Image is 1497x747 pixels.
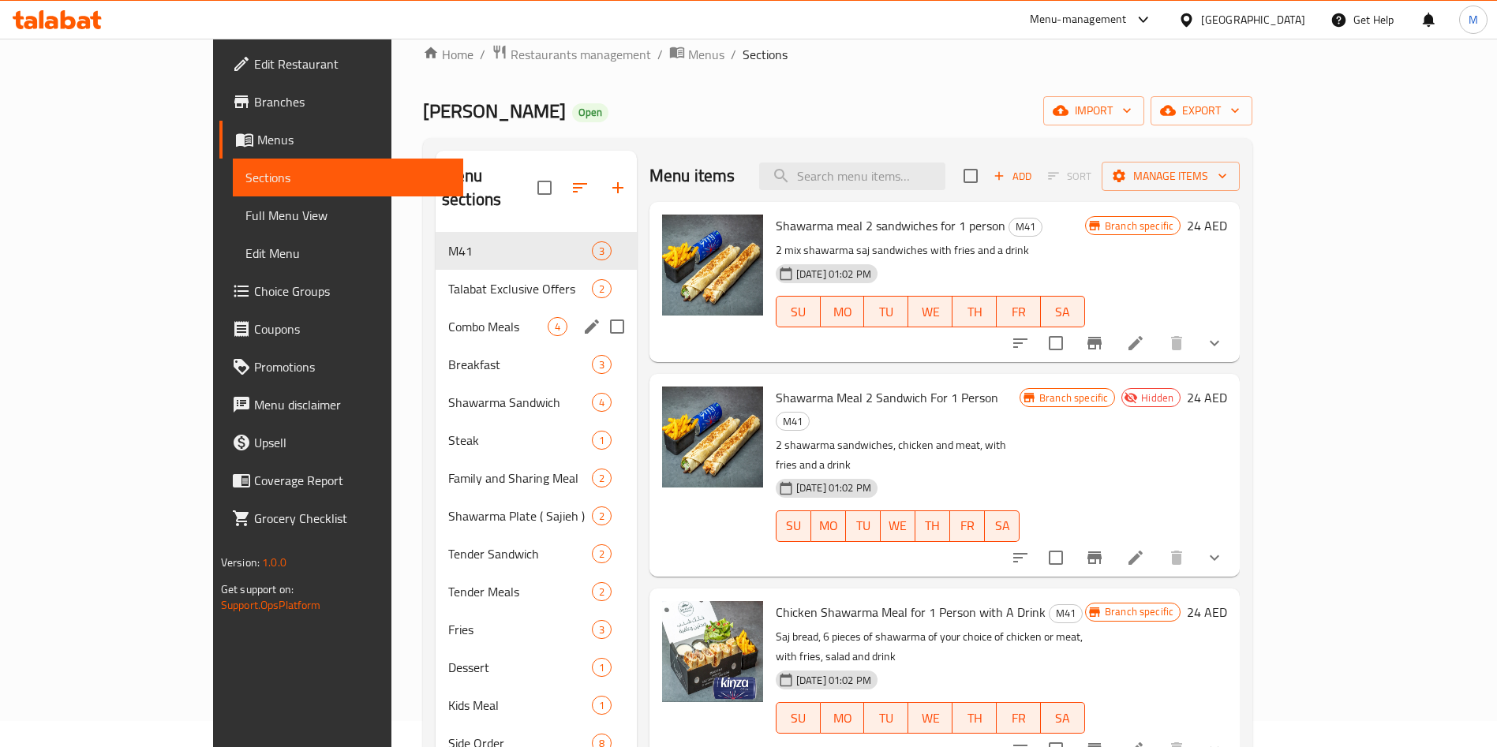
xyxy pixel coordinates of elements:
[593,547,611,562] span: 2
[436,611,637,648] div: Fries3
[1003,301,1035,323] span: FR
[1135,390,1180,405] span: Hidden
[959,301,990,323] span: TH
[593,622,611,637] span: 3
[219,121,463,159] a: Menus
[997,296,1041,327] button: FR
[254,357,451,376] span: Promotions
[593,660,611,675] span: 1
[915,707,946,730] span: WE
[448,469,592,487] span: Family and Sharing Meal
[864,702,908,734] button: TU
[245,244,451,263] span: Edit Menu
[688,45,724,64] span: Menus
[1114,166,1227,186] span: Manage items
[528,171,561,204] span: Select all sections
[776,510,811,542] button: SU
[1050,604,1082,622] span: M41
[436,383,637,421] div: Shawarma Sandwich4
[580,315,604,338] button: edit
[776,435,1020,475] p: 2 shawarma sandwiches, chicken and meat, with fries and a drink
[511,45,651,64] span: Restaurants management
[436,497,637,535] div: Shawarma Plate ( Sajieh )2
[448,279,592,298] div: Talabat Exclusive Offers
[1469,11,1478,28] span: M
[864,296,908,327] button: TU
[1158,324,1196,362] button: delete
[783,514,805,537] span: SU
[448,620,592,639] div: Fries
[592,431,612,450] div: items
[436,270,637,308] div: Talabat Exclusive Offers2
[221,595,321,615] a: Support.OpsPlatform
[1196,324,1233,362] button: show more
[221,552,260,573] span: Version:
[219,310,463,348] a: Coupons
[776,386,998,409] span: Shawarma Meal 2 Sandwich For 1 Person
[827,707,859,730] span: MO
[1009,218,1042,237] div: M41
[592,582,612,601] div: items
[448,582,592,601] span: Tender Meals
[846,510,881,542] button: TU
[448,506,592,525] span: Shawarma Plate ( Sajieh )
[662,215,763,316] img: Shawarma meal 2 sandwiches for 1 person
[1187,215,1227,237] h6: 24 AED
[776,600,1046,624] span: Chicken Shawarma Meal for 1 Person with A Drink
[991,167,1034,185] span: Add
[448,431,592,450] span: Steak
[1009,218,1042,236] span: M41
[1205,334,1224,353] svg: Show Choices
[254,509,451,528] span: Grocery Checklist
[219,83,463,121] a: Branches
[254,92,451,111] span: Branches
[572,106,608,119] span: Open
[776,241,1085,260] p: 2 mix shawarma saj sandwiches with fries and a drink
[492,44,651,65] a: Restaurants management
[219,499,463,537] a: Grocery Checklist
[436,648,637,686] div: Dessert1
[743,45,788,64] span: Sections
[1039,327,1072,360] span: Select to update
[818,514,840,537] span: MO
[254,471,451,490] span: Coverage Report
[870,707,902,730] span: TU
[987,164,1038,189] button: Add
[254,282,451,301] span: Choice Groups
[448,696,592,715] div: Kids Meal
[776,412,810,431] div: M41
[1201,11,1305,28] div: [GEOGRAPHIC_DATA]
[593,282,611,297] span: 2
[436,573,637,611] div: Tender Meals2
[592,658,612,677] div: items
[448,355,592,374] span: Breakfast
[956,514,979,537] span: FR
[436,686,637,724] div: Kids Meal1
[1003,707,1035,730] span: FR
[1033,390,1114,405] span: Branch specific
[1076,324,1113,362] button: Branch-specific-item
[423,44,1252,65] nav: breadcrumb
[827,301,859,323] span: MO
[1102,162,1240,191] button: Manage items
[1187,601,1227,623] h6: 24 AED
[592,544,612,563] div: items
[221,579,294,599] span: Get support on:
[776,627,1085,667] p: Saj bread, 6 pieces of shawarma of your choice of chicken or meat, with fries, salad and drink
[592,696,612,715] div: items
[219,348,463,386] a: Promotions
[448,241,592,260] span: M41
[1041,296,1085,327] button: SA
[790,480,878,495] span: [DATE] 01:02 PM
[442,164,537,211] h2: Menu sections
[219,45,463,83] a: Edit Restaurant
[254,395,451,414] span: Menu disclaimer
[952,296,997,327] button: TH
[436,308,637,345] div: Combo Meals4edit
[783,707,814,730] span: SU
[887,514,909,537] span: WE
[592,506,612,525] div: items
[593,357,611,372] span: 3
